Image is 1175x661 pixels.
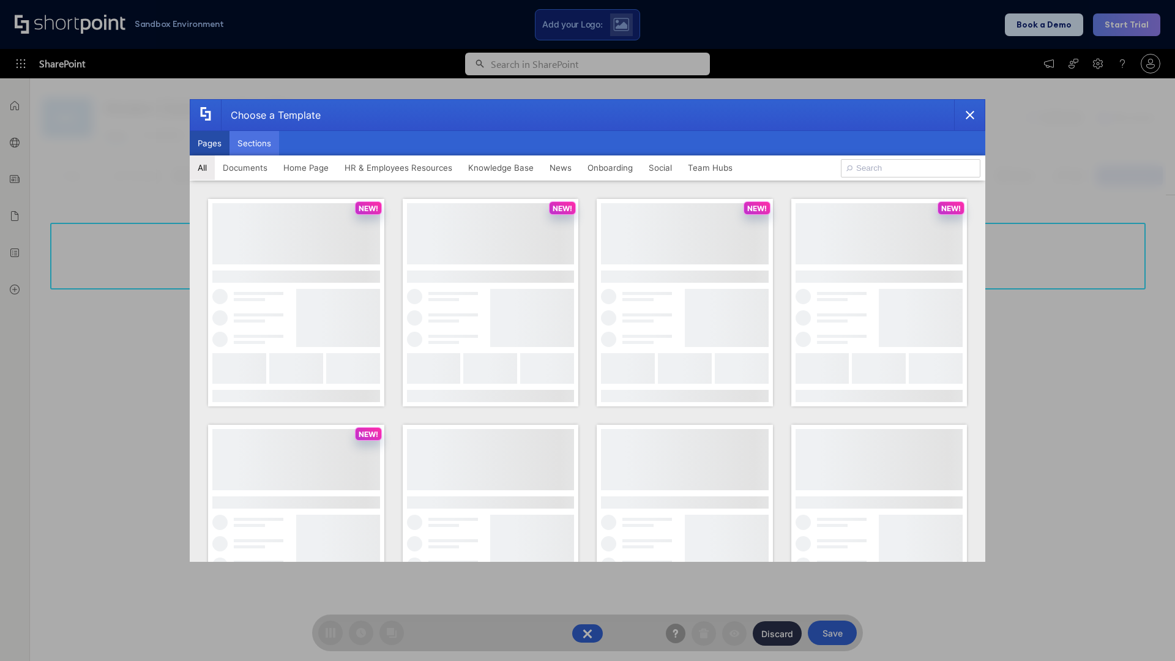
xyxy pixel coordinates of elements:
[841,159,980,177] input: Search
[542,155,580,180] button: News
[747,204,767,213] p: NEW!
[553,204,572,213] p: NEW!
[641,155,680,180] button: Social
[359,430,378,439] p: NEW!
[941,204,961,213] p: NEW!
[190,99,985,562] div: template selector
[215,155,275,180] button: Documents
[190,131,229,155] button: Pages
[275,155,337,180] button: Home Page
[229,131,279,155] button: Sections
[359,204,378,213] p: NEW!
[190,155,215,180] button: All
[221,100,321,130] div: Choose a Template
[460,155,542,180] button: Knowledge Base
[680,155,740,180] button: Team Hubs
[580,155,641,180] button: Onboarding
[1114,602,1175,661] iframe: Chat Widget
[337,155,460,180] button: HR & Employees Resources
